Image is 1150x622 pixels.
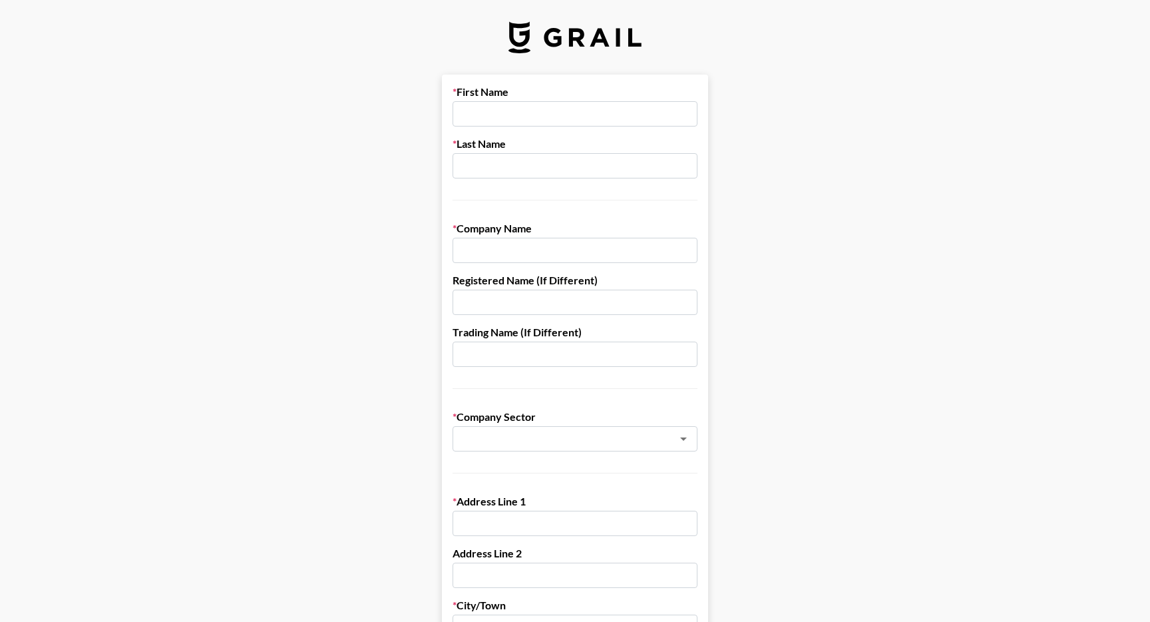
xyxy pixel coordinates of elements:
[453,222,697,235] label: Company Name
[453,274,697,287] label: Registered Name (If Different)
[453,137,697,151] label: Last Name
[453,495,697,508] label: Address Line 1
[674,430,693,448] button: Open
[453,547,697,560] label: Address Line 2
[508,21,642,53] img: Grail Talent Logo
[453,410,697,424] label: Company Sector
[453,326,697,339] label: Trading Name (If Different)
[453,599,697,612] label: City/Town
[453,85,697,99] label: First Name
